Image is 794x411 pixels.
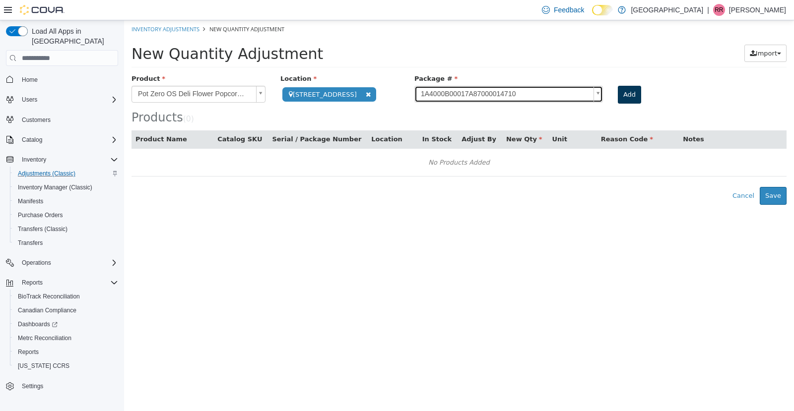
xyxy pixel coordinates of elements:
span: Inventory Manager (Classic) [14,181,118,193]
span: New Qty [382,115,418,122]
button: Canadian Compliance [10,303,122,317]
span: Location [156,55,193,62]
button: Save [636,167,662,184]
span: Home [18,73,118,85]
button: Operations [18,257,55,269]
button: Unit [428,114,445,124]
span: Reports [18,348,39,356]
span: Catalog [22,136,42,144]
button: Inventory Manager (Classic) [10,180,122,194]
button: Catalog SKU [93,114,140,124]
span: [STREET_ADDRESS] [158,67,252,81]
input: Dark Mode [592,5,613,15]
span: Washington CCRS [14,360,118,372]
p: [PERSON_NAME] [729,4,786,16]
button: Transfers [10,236,122,250]
button: [US_STATE] CCRS [10,359,122,373]
button: Transfers (Classic) [10,222,122,236]
button: Reports [10,345,122,359]
span: Metrc Reconciliation [14,332,118,344]
span: Manifests [14,195,118,207]
a: 1A4000B00017A87000014710 [290,65,479,82]
button: Cancel [603,167,636,184]
span: Transfers (Classic) [18,225,67,233]
span: Customers [22,116,51,124]
span: Dashboards [18,320,58,328]
button: Import [620,24,662,42]
a: Purchase Orders [14,209,67,221]
a: Manifests [14,195,47,207]
span: Import [632,29,653,37]
button: Customers [2,113,122,127]
button: In Stock [298,114,330,124]
button: Adjustments (Classic) [10,167,122,180]
span: Dashboards [14,318,118,330]
div: No Products Added [14,135,656,150]
img: Cova [20,5,65,15]
span: Home [22,76,38,84]
span: BioTrack Reconciliation [14,291,118,302]
a: Dashboards [14,318,62,330]
span: Purchase Orders [14,209,118,221]
button: Serial / Package Number [148,114,239,124]
a: Pot Zero OS Deli Flower Popcorn- Black Eyed Katy [7,65,141,82]
span: Reports [22,279,43,287]
span: Manifests [18,197,43,205]
button: Inventory [2,153,122,167]
button: Purchase Orders [10,208,122,222]
p: | [707,4,709,16]
a: Dashboards [10,317,122,331]
button: Reports [18,277,47,289]
a: Customers [18,114,55,126]
span: Canadian Compliance [14,304,118,316]
button: Users [18,94,41,106]
button: Adjust By [337,114,374,124]
span: Adjustments (Classic) [14,168,118,179]
span: New Quantity Adjustment [7,25,199,42]
div: Ruben Romero [713,4,725,16]
span: Inventory [22,156,46,164]
button: Catalog [18,134,46,146]
span: Purchase Orders [18,211,63,219]
p: [GEOGRAPHIC_DATA] [631,4,703,16]
a: [US_STATE] CCRS [14,360,73,372]
a: Canadian Compliance [14,304,80,316]
button: Users [2,93,122,107]
span: Operations [22,259,51,267]
button: Add [494,65,517,83]
span: Transfers (Classic) [14,223,118,235]
span: Inventory [18,154,118,166]
button: Notes [559,114,582,124]
button: Settings [2,379,122,393]
span: Package # [290,55,333,62]
span: Feedback [554,5,584,15]
a: BioTrack Reconciliation [14,291,84,302]
span: Canadian Compliance [18,306,76,314]
span: Reason Code [477,115,529,122]
span: Transfers [18,239,43,247]
span: Adjustments (Classic) [18,170,75,177]
button: Product Name [11,114,65,124]
button: Catalog [2,133,122,147]
span: [US_STATE] CCRS [18,362,69,370]
a: Inventory Adjustments [7,5,75,12]
span: Reports [14,346,118,358]
span: Inventory Manager (Classic) [18,183,92,191]
button: Operations [2,256,122,270]
a: Metrc Reconciliation [14,332,75,344]
a: Transfers (Classic) [14,223,71,235]
span: BioTrack Reconciliation [18,293,80,300]
span: Reports [18,277,118,289]
button: BioTrack Reconciliation [10,290,122,303]
button: Location [247,114,280,124]
span: 1A4000B00017A87000014710 [291,66,465,82]
a: Home [18,74,42,86]
span: Products [7,90,59,104]
a: Transfers [14,237,47,249]
button: Reports [2,276,122,290]
span: Users [22,96,37,104]
span: Product [7,55,41,62]
a: Adjustments (Classic) [14,168,79,179]
span: RR [715,4,723,16]
a: Reports [14,346,43,358]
